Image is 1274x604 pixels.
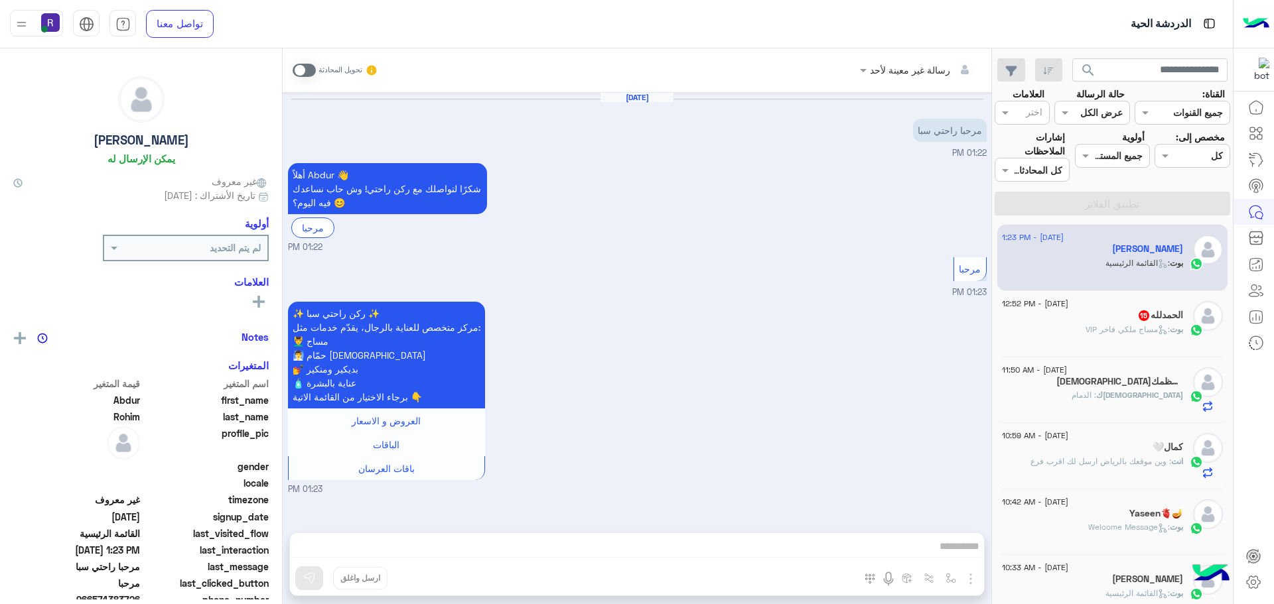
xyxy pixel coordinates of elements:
p: 14/9/2025, 1:22 PM [288,163,487,214]
label: حالة الرسالة [1076,87,1125,101]
span: null [13,459,140,473]
span: بوت [1170,324,1183,334]
p: 14/9/2025, 1:23 PM [288,302,485,408]
span: [DATE] - 12:52 PM [1002,298,1068,310]
span: last_interaction [143,543,269,557]
h5: Yaseen🫀🪔 [1129,508,1183,519]
span: مرحبا [13,576,140,590]
span: profile_pic [143,426,269,457]
span: locale [143,476,269,490]
span: [DATE] - 1:23 PM [1002,231,1064,243]
img: defaultAdmin.png [1193,367,1223,397]
h6: العلامات [13,276,269,288]
img: tab [79,17,94,32]
img: Logo [1243,10,1269,38]
img: tab [1201,15,1218,32]
span: اسم المتغير [143,377,269,391]
span: [DATE] - 10:33 AM [1002,562,1068,574]
span: first_name [143,393,269,407]
span: : مساج ملكي فاخر VIP [1086,324,1170,334]
img: defaultAdmin.png [1193,433,1223,463]
span: مرحبا [959,263,981,274]
h6: يمكن الإرسال له [107,152,175,164]
label: أولوية [1122,130,1145,144]
span: غير معروف [212,174,269,188]
div: اختر [1026,105,1044,122]
span: null [13,476,140,490]
img: WhatsApp [1190,522,1203,535]
a: تواصل معنا [146,10,214,38]
span: last_clicked_button [143,576,269,590]
span: العروض و الاسعار [352,415,421,426]
img: WhatsApp [1190,324,1203,337]
img: WhatsApp [1190,587,1203,601]
span: [DATE] - 10:42 AM [1002,496,1068,508]
span: signup_date [143,510,269,524]
h6: أولوية [245,217,269,229]
span: القائمة الرئيسية [13,526,140,540]
a: tab [109,10,136,38]
img: WhatsApp [1190,455,1203,469]
h6: المتغيرات [228,359,269,371]
span: مرحبا راحتي سبا [13,560,140,574]
button: تطبيق الفلاتر [995,192,1230,215]
img: hulul-logo.png [1188,551,1234,597]
span: 2025-09-14T10:23:39.1Z [13,543,140,557]
span: 15 [1139,310,1149,321]
span: 01:22 PM [288,241,322,254]
img: profile [13,16,30,32]
h6: [DATE] [601,93,673,102]
span: : القائمة الرئيسية [1105,258,1170,268]
span: [DEMOGRAPHIC_DATA]ك [1096,390,1183,400]
span: timezone [143,493,269,507]
img: notes [37,333,48,343]
h5: محمد [1112,574,1183,585]
img: 322853014244696 [1245,58,1269,82]
img: defaultAdmin.png [107,426,140,459]
h5: Abdur Rohim [1112,243,1183,255]
img: defaultAdmin.png [1193,235,1223,265]
span: Abdur [13,393,140,407]
h5: كمال🤍 [1153,442,1183,453]
span: 2025-09-14T10:22:36.64Z [13,510,140,524]
span: الدمام [1072,390,1096,400]
span: last_visited_flow [143,526,269,540]
label: القناة: [1202,87,1225,101]
span: [DATE] - 10:59 AM [1002,430,1068,442]
span: [DATE] - 11:50 AM [1002,364,1067,376]
span: وين موقعك بالرياض ارسل لك اقرب فرع [1030,456,1171,466]
label: مخصص إلى: [1176,130,1225,144]
span: gender [143,459,269,473]
img: userImage [41,13,60,32]
h5: الحمدلله [1137,310,1183,321]
span: باقات العرسان [358,463,415,474]
h5: [PERSON_NAME] [94,133,189,148]
span: search [1080,62,1096,78]
img: WhatsApp [1190,257,1203,271]
span: قيمة المتغير [13,377,140,391]
span: انت [1171,456,1183,466]
span: 01:23 PM [288,483,322,496]
h5: سبحانك مااعظمك [1056,376,1183,387]
span: 01:23 PM [952,287,987,297]
span: بوت [1170,588,1183,598]
img: defaultAdmin.png [1193,301,1223,331]
span: الباقات [373,439,399,450]
span: : القائمة الرئيسية [1105,588,1170,598]
span: last_name [143,410,269,424]
span: : Welcome Message [1088,522,1170,532]
span: بوت [1170,522,1183,532]
span: بوت [1170,258,1183,268]
div: مرحبا [291,217,334,238]
button: search [1072,58,1105,87]
button: ارسل واغلق [333,567,388,589]
p: 14/9/2025, 1:22 PM [913,119,987,142]
label: العلامات [1013,87,1044,101]
img: defaultAdmin.png [1193,499,1223,529]
img: defaultAdmin.png [119,77,164,122]
label: إشارات الملاحظات [995,130,1065,158]
small: تحويل المحادثة [318,65,362,76]
h6: Notes [242,331,269,343]
span: غير معروف [13,493,140,507]
img: tab [115,17,131,32]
